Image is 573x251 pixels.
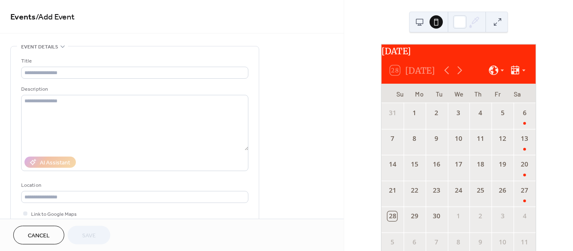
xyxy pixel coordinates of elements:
[454,186,463,195] div: 24
[432,237,441,247] div: 7
[520,108,529,118] div: 6
[432,134,441,143] div: 9
[476,237,485,247] div: 9
[21,181,247,190] div: Location
[476,186,485,195] div: 25
[454,160,463,169] div: 17
[410,237,419,247] div: 6
[520,160,529,169] div: 20
[21,85,247,94] div: Description
[28,232,50,240] span: Cancel
[498,160,507,169] div: 19
[454,134,463,143] div: 10
[388,160,397,169] div: 14
[390,84,410,103] div: Su
[520,211,529,221] div: 4
[520,134,529,143] div: 13
[432,211,441,221] div: 30
[21,43,58,51] span: Event details
[388,211,397,221] div: 28
[410,84,429,103] div: Mo
[476,211,485,221] div: 2
[498,108,507,118] div: 5
[498,237,507,247] div: 10
[21,57,247,65] div: Title
[449,84,468,103] div: We
[388,237,397,247] div: 5
[432,186,441,195] div: 23
[454,211,463,221] div: 1
[469,84,488,103] div: Th
[432,108,441,118] div: 2
[410,134,419,143] div: 8
[31,210,77,219] span: Link to Google Maps
[388,134,397,143] div: 7
[388,186,397,195] div: 21
[488,84,507,103] div: Fr
[454,108,463,118] div: 3
[381,44,536,57] div: [DATE]
[507,84,527,103] div: Sa
[36,9,75,25] span: / Add Event
[410,186,419,195] div: 22
[454,237,463,247] div: 8
[432,160,441,169] div: 16
[476,160,485,169] div: 18
[429,84,449,103] div: Tu
[520,237,529,247] div: 11
[13,226,64,244] button: Cancel
[10,9,36,25] a: Events
[498,211,507,221] div: 3
[520,186,529,195] div: 27
[498,134,507,143] div: 12
[476,134,485,143] div: 11
[498,186,507,195] div: 26
[410,108,419,118] div: 1
[410,160,419,169] div: 15
[476,108,485,118] div: 4
[410,211,419,221] div: 29
[388,108,397,118] div: 31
